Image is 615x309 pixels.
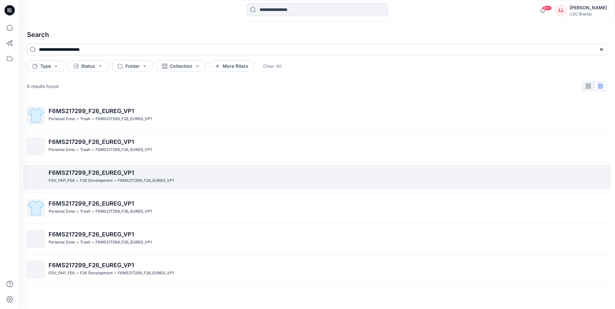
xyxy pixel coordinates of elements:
button: Collection [157,60,206,72]
p: F6MS217299_F26_EUREG_VP1 [96,208,152,215]
p: > [76,239,79,246]
span: 99+ [542,5,552,11]
p: F26 Development [80,270,113,277]
p: FGV_FAP_FEA [49,270,75,277]
p: > [92,146,94,153]
h4: Search [22,26,612,44]
p: 6 results found [27,83,59,90]
p: > [92,239,94,246]
a: F6MS217299_F26_EUREG_VP1Personal Zone>Trash>F6MS217299_F26_EUREG_VP1 [23,103,611,128]
p: FGV_FAP_FEA [49,177,75,184]
p: F6MS217299_F26_EUREG_VP1 [96,146,152,153]
span: F6MS217299_F26_EUREG_VP1 [49,262,134,269]
p: > [76,116,79,122]
button: Folder [112,60,153,72]
span: F6MS217299_F26_EUREG_VP1 [49,200,134,207]
p: F6MS217299_F26_EUREG_VP1 [118,177,174,184]
button: Status [68,60,108,72]
div: LL [555,4,567,16]
a: F6MS217299_F26_EUREG_VP1Personal Zone>Trash>F6MS217299_F26_EUREG_VP1 [23,195,611,221]
p: > [114,177,116,184]
a: F6MS217299_F26_EUREG_VP1Personal Zone>Trash>F6MS217299_F26_EUREG_VP1 [23,226,611,252]
p: Trash [80,146,90,153]
p: > [92,116,94,122]
button: More filters [209,60,254,72]
a: F6MS217299_F26_EUREG_VP1FGV_FAP_FEA>F26 Development>F6MS217299_F26_EUREG_VP1 [23,257,611,282]
p: > [92,208,94,215]
p: F6MS217299_F26_EUREG_VP1 [96,239,152,246]
span: F6MS217299_F26_EUREG_VP1 [49,169,134,176]
p: F6MS217299_F26_EUREG_VP1 [96,116,152,122]
a: F6MS217299_F26_EUREG_VP1Personal Zone>Trash>F6MS217299_F26_EUREG_VP1 [23,134,611,159]
p: > [114,270,116,277]
div: [PERSON_NAME] [570,4,607,12]
p: > [76,146,79,153]
p: Personal Zone [49,116,75,122]
button: Type [27,60,64,72]
p: Personal Zone [49,239,75,246]
p: Trash [80,239,90,246]
div: CSC Brands [570,12,607,16]
p: > [76,177,79,184]
a: F6MS217299_F26_EUREG_VP1FGV_FAP_FEA>F26 Development>F6MS217299_F26_EUREG_VP1 [23,164,611,190]
p: Trash [80,116,90,122]
p: F26 Development [80,177,113,184]
p: Trash [80,208,90,215]
p: Personal Zone [49,208,75,215]
span: F6MS217299_F26_EUREG_VP1 [49,231,134,238]
span: F6MS217299_F26_EUREG_VP1 [49,138,134,145]
p: F6MS217299_F26_EUREG_VP1 [118,270,174,277]
p: Personal Zone [49,146,75,153]
span: F6MS217299_F26_EUREG_VP1 [49,108,134,114]
p: > [76,270,79,277]
p: > [76,208,79,215]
